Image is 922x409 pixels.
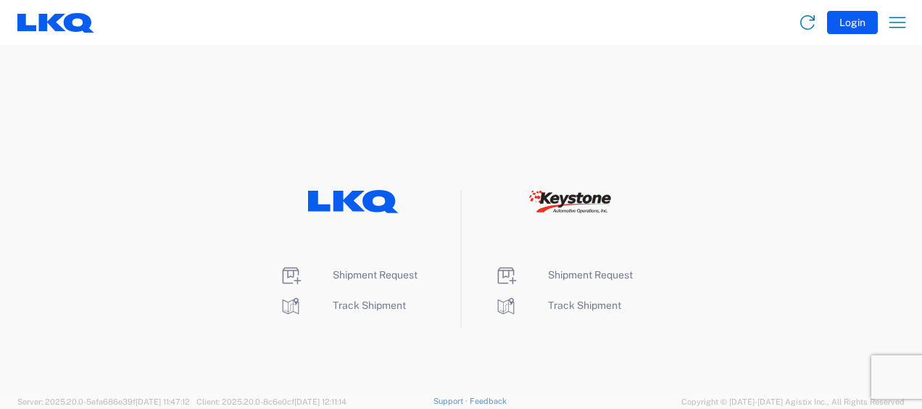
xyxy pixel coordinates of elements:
span: Shipment Request [548,269,633,281]
span: Track Shipment [548,299,621,311]
a: Track Shipment [279,299,406,311]
a: Feedback [470,397,507,405]
span: [DATE] 12:11:14 [294,397,346,406]
span: Shipment Request [333,269,418,281]
span: [DATE] 11:47:12 [136,397,190,406]
span: Server: 2025.20.0-5efa686e39f [17,397,190,406]
a: Shipment Request [279,269,418,281]
a: Shipment Request [494,269,633,281]
span: Client: 2025.20.0-8c6e0cf [196,397,346,406]
a: Track Shipment [494,299,621,311]
a: Support [433,397,470,405]
span: Track Shipment [333,299,406,311]
span: Copyright © [DATE]-[DATE] Agistix Inc., All Rights Reserved [681,395,905,408]
button: Login [827,11,878,34]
